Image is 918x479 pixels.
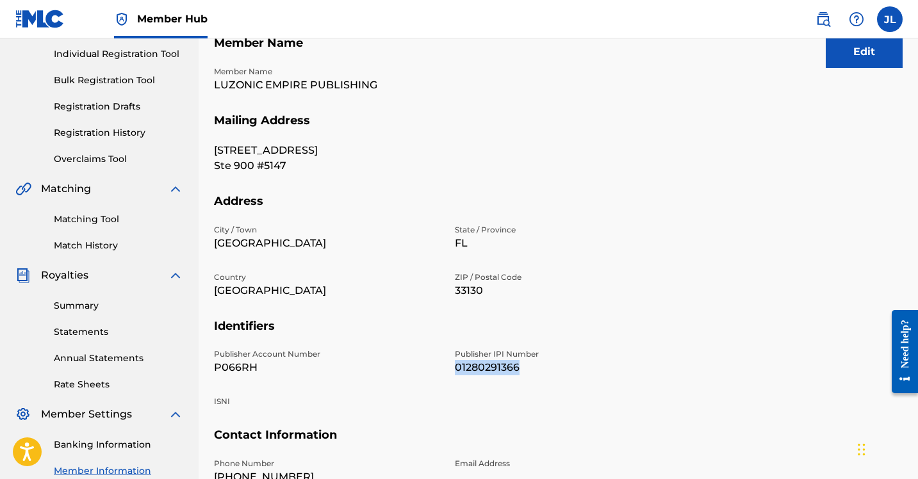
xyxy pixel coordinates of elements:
p: ZIP / Postal Code [455,272,680,283]
p: City / Town [214,224,439,236]
p: Email Address [455,458,680,469]
div: User Menu [877,6,903,32]
a: Individual Registration Tool [54,47,183,61]
img: MLC Logo [15,10,65,28]
button: Edit [826,36,903,68]
h5: Mailing Address [214,113,903,143]
div: Help [844,6,869,32]
span: Matching [41,181,91,197]
a: Registration Drafts [54,100,183,113]
p: Ste 900 #5147 [214,158,439,174]
a: Member Information [54,464,183,478]
a: Rate Sheets [54,378,183,391]
p: [GEOGRAPHIC_DATA] [214,283,439,298]
img: Royalties [15,268,31,283]
a: Annual Statements [54,352,183,365]
p: State / Province [455,224,680,236]
img: search [816,12,831,27]
a: Statements [54,325,183,339]
p: FL [455,236,680,251]
a: Overclaims Tool [54,152,183,166]
h5: Member Name [214,36,903,66]
img: expand [168,268,183,283]
p: Phone Number [214,458,439,469]
p: ISNI [214,396,439,407]
p: LUZONIC EMPIRE PUBLISHING [214,77,439,93]
a: Summary [54,299,183,313]
img: help [849,12,864,27]
div: Drag [858,430,865,469]
span: Royalties [41,268,88,283]
h5: Identifiers [214,319,903,349]
span: Member Hub [137,12,208,26]
h5: Address [214,194,903,224]
p: [STREET_ADDRESS] [214,143,439,158]
span: Member Settings [41,407,132,422]
img: expand [168,407,183,422]
iframe: Resource Center [882,300,918,403]
a: Match History [54,239,183,252]
a: Registration History [54,126,183,140]
a: Banking Information [54,438,183,451]
p: 01280291366 [455,360,680,375]
h5: Contact Information [214,428,903,458]
p: Publisher Account Number [214,348,439,360]
img: Member Settings [15,407,31,422]
img: Top Rightsholder [114,12,129,27]
p: Publisher IPI Number [455,348,680,360]
a: Matching Tool [54,213,183,226]
a: Bulk Registration Tool [54,74,183,87]
p: 33130 [455,283,680,298]
p: [GEOGRAPHIC_DATA] [214,236,439,251]
a: Public Search [810,6,836,32]
p: Member Name [214,66,439,77]
img: Matching [15,181,31,197]
p: P066RH [214,360,439,375]
img: expand [168,181,183,197]
p: Country [214,272,439,283]
iframe: Chat Widget [854,418,918,479]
